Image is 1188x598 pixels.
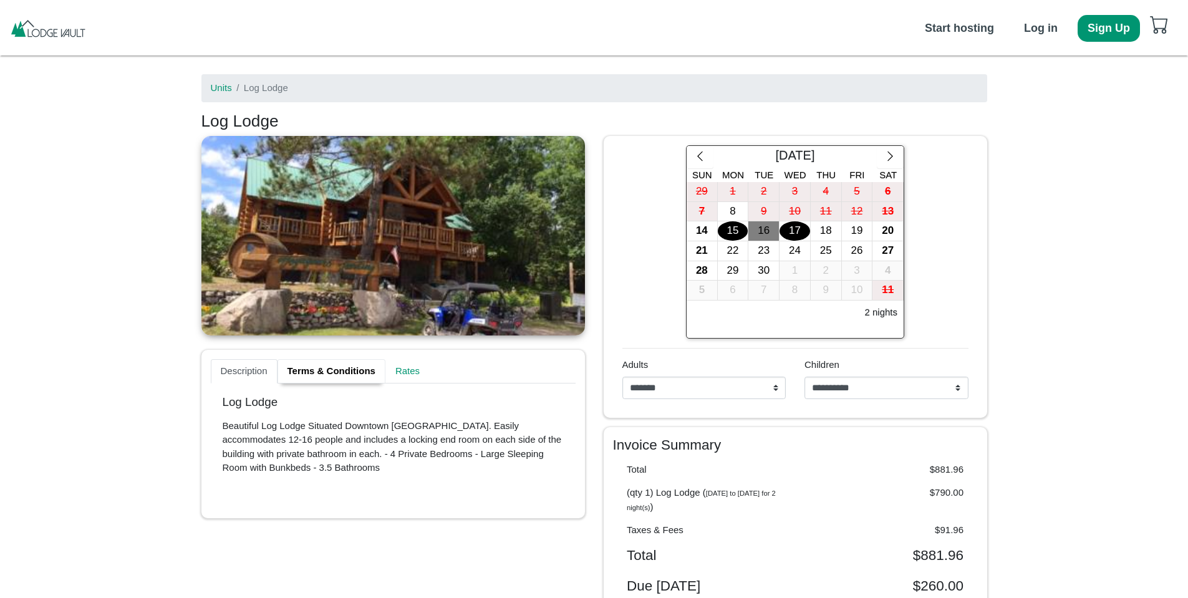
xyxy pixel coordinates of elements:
div: 8 [718,202,748,221]
div: 1 [780,261,810,281]
button: 18 [811,221,842,241]
div: 24 [780,241,810,261]
button: 1 [780,261,811,281]
div: 21 [687,241,717,261]
button: chevron left [687,146,713,168]
div: 23 [748,241,779,261]
button: 20 [872,221,904,241]
div: $260.00 [795,577,973,594]
div: 13 [872,202,903,221]
svg: cart [1150,15,1169,34]
button: 8 [780,281,811,301]
div: 9 [748,202,779,221]
button: 19 [842,221,873,241]
button: 25 [811,241,842,261]
button: 26 [842,241,873,261]
button: Sign Up [1078,15,1140,42]
button: 11 [872,281,904,301]
button: 14 [687,221,718,241]
div: 20 [872,221,903,241]
span: Log Lodge [244,82,288,93]
span: Thu [816,170,836,180]
p: Log Lodge [223,395,564,410]
button: 27 [872,241,904,261]
button: 15 [718,221,749,241]
button: Log in [1014,15,1068,42]
button: Start hosting [915,15,1004,42]
b: Log in [1024,22,1058,34]
svg: chevron right [884,150,896,162]
div: Total [617,547,795,564]
div: $881.96 [795,547,973,564]
svg: chevron left [694,150,706,162]
div: [DATE] [713,146,877,168]
div: 2 [748,182,779,201]
button: 1 [718,182,749,202]
h3: Log Lodge [201,112,987,132]
h6: 2 nights [864,307,897,318]
button: 10 [842,281,873,301]
button: 12 [842,202,873,222]
a: Description [211,359,278,384]
div: $881.96 [795,463,973,477]
div: 12 [842,202,872,221]
button: 29 [687,182,718,202]
div: 5 [687,281,717,300]
div: 30 [748,261,779,281]
div: 7 [748,281,779,300]
span: Wed [785,170,806,180]
button: 7 [687,202,718,222]
div: Total [617,463,795,477]
button: 8 [718,202,749,222]
div: 11 [811,202,841,221]
button: 24 [780,241,811,261]
h4: Invoice Summary [613,436,978,453]
button: 9 [811,281,842,301]
span: Mon [722,170,744,180]
div: 28 [687,261,717,281]
div: 6 [718,281,748,300]
p: Beautiful Log Lodge Situated Downtown [GEOGRAPHIC_DATA]. Easily accommodates 12-16 people and inc... [223,419,564,475]
div: 4 [872,261,903,281]
span: Sun [692,170,712,180]
span: Adults [622,359,649,370]
div: 7 [687,202,717,221]
div: 6 [872,182,903,201]
span: Children [804,359,839,370]
div: 17 [780,221,810,241]
button: 5 [842,182,873,202]
button: 6 [718,281,749,301]
button: 2 [748,182,780,202]
button: 7 [748,281,780,301]
button: 3 [780,182,811,202]
span: Sat [879,170,897,180]
span: Tue [755,170,773,180]
button: 4 [872,261,904,281]
a: Units [211,82,232,93]
a: Terms & Conditions [278,359,385,384]
button: 10 [780,202,811,222]
button: 5 [687,281,718,301]
button: 28 [687,261,718,281]
div: 29 [687,182,717,201]
img: pAKp5ICTv7cAAAAASUVORK5CYII= [9,19,87,37]
button: 16 [748,221,780,241]
button: 17 [780,221,811,241]
button: 22 [718,241,749,261]
div: 9 [811,281,841,300]
span: Fri [849,170,864,180]
b: Sign Up [1088,22,1130,34]
div: $91.96 [795,523,973,538]
div: 27 [872,241,903,261]
button: 30 [748,261,780,281]
button: 2 [811,261,842,281]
